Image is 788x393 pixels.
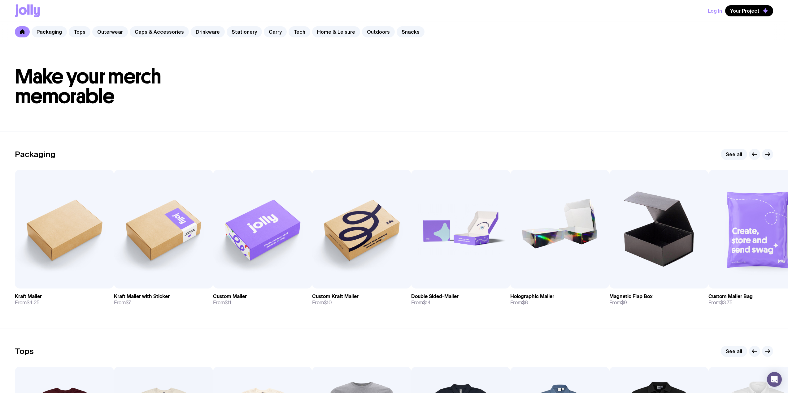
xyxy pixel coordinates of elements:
[522,299,528,306] span: $8
[289,26,310,37] a: Tech
[621,299,627,306] span: $9
[708,293,753,300] h3: Custom Mailer Bag
[411,288,510,311] a: Double Sided-MailerFrom$14
[126,299,131,306] span: $7
[730,8,760,14] span: Your Project
[312,300,332,306] span: From
[721,149,747,160] a: See all
[510,293,554,300] h3: Holographic Mailer
[191,26,225,37] a: Drinkware
[227,26,262,37] a: Stationery
[69,26,90,37] a: Tops
[312,26,360,37] a: Home & Leisure
[15,347,34,356] h2: Tops
[15,300,40,306] span: From
[720,299,733,306] span: $3.75
[708,5,722,16] button: Log In
[114,288,213,311] a: Kraft Mailer with StickerFrom$7
[32,26,67,37] a: Packaging
[708,300,733,306] span: From
[609,300,627,306] span: From
[510,288,609,311] a: Holographic MailerFrom$8
[213,293,247,300] h3: Custom Mailer
[225,299,231,306] span: $11
[725,5,773,16] button: Your Project
[15,293,42,300] h3: Kraft Mailer
[213,288,312,311] a: Custom MailerFrom$11
[213,300,231,306] span: From
[15,288,114,311] a: Kraft MailerFrom$4.25
[411,293,459,300] h3: Double Sided-Mailer
[324,299,332,306] span: $10
[15,64,161,109] span: Make your merch memorable
[609,288,708,311] a: Magnetic Flap BoxFrom$9
[27,299,40,306] span: $4.25
[312,293,359,300] h3: Custom Kraft Mailer
[423,299,431,306] span: $14
[767,372,782,387] div: Open Intercom Messenger
[130,26,189,37] a: Caps & Accessories
[92,26,128,37] a: Outerwear
[114,293,170,300] h3: Kraft Mailer with Sticker
[510,300,528,306] span: From
[114,300,131,306] span: From
[397,26,424,37] a: Snacks
[362,26,395,37] a: Outdoors
[721,346,747,357] a: See all
[15,150,55,159] h2: Packaging
[411,300,431,306] span: From
[609,293,653,300] h3: Magnetic Flap Box
[264,26,287,37] a: Carry
[312,288,411,311] a: Custom Kraft MailerFrom$10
